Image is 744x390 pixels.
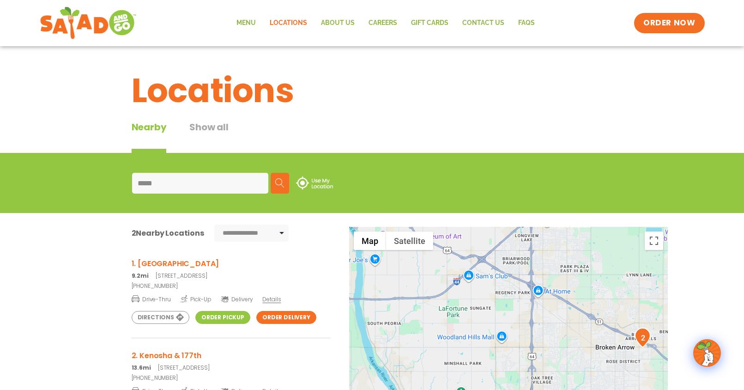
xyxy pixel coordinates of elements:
[132,350,330,372] a: 2. Kenosha & 177th 13.6mi[STREET_ADDRESS]
[275,178,284,188] img: search.svg
[195,311,250,324] a: Order Pickup
[230,12,542,34] nav: Menu
[132,66,613,116] h1: Locations
[386,232,433,250] button: Show satellite imagery
[181,294,212,304] span: Pick-Up
[132,272,330,280] p: [STREET_ADDRESS]
[221,295,253,304] span: Delivery
[256,311,316,324] a: Order Delivery
[132,282,330,290] a: [PHONE_NUMBER]
[132,228,136,238] span: 2
[132,120,167,153] div: Nearby
[132,272,149,280] strong: 9.2mi
[132,258,330,280] a: 1. [GEOGRAPHIC_DATA] 9.2mi[STREET_ADDRESS]
[132,350,330,361] h3: 2. Kenosha & 177th
[404,12,455,34] a: GIFT CARDS
[455,12,511,34] a: Contact Us
[643,18,695,29] span: ORDER NOW
[634,13,704,33] a: ORDER NOW
[132,311,189,324] a: Directions
[132,374,330,382] a: [PHONE_NUMBER]
[132,292,330,304] a: Drive-Thru Pick-Up Delivery Details
[694,340,720,366] img: wpChatIcon
[314,12,362,34] a: About Us
[362,12,404,34] a: Careers
[262,295,281,303] span: Details
[635,328,651,347] div: 2
[230,12,263,34] a: Menu
[296,177,333,189] img: use-location.svg
[132,227,204,239] div: Nearby Locations
[263,12,314,34] a: Locations
[189,120,228,153] button: Show all
[132,364,151,372] strong: 13.6mi
[132,120,252,153] div: Tabbed content
[645,232,663,250] button: Toggle fullscreen view
[132,258,330,269] h3: 1. [GEOGRAPHIC_DATA]
[132,364,330,372] p: [STREET_ADDRESS]
[511,12,542,34] a: FAQs
[40,5,137,42] img: new-SAG-logo-768×292
[132,294,171,304] span: Drive-Thru
[354,232,386,250] button: Show street map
